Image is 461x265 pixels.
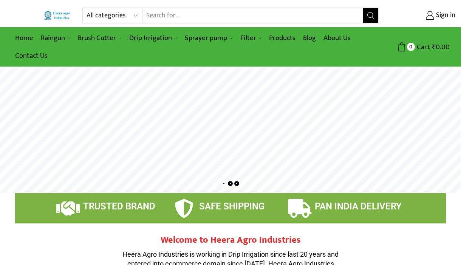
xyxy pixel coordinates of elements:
span: Cart [415,42,430,52]
h2: Welcome to Heera Agro Industries [117,235,344,246]
span: PAN INDIA DELIVERY [315,201,402,212]
input: Search for... [142,8,363,23]
a: Raingun [37,29,74,47]
span: ₹ [432,41,436,53]
a: About Us [320,29,354,47]
a: Filter [237,29,265,47]
span: SAFE SHIPPING [199,201,265,212]
a: Contact Us [11,47,51,65]
a: Blog [299,29,320,47]
a: Sprayer pump [181,29,236,47]
span: TRUSTED BRAND [83,201,155,212]
bdi: 0.00 [432,41,450,53]
a: Products [265,29,299,47]
span: Sign in [434,11,455,20]
a: 0 Cart ₹0.00 [386,40,450,54]
a: Drip Irrigation [125,29,181,47]
button: Search button [363,8,378,23]
a: Brush Cutter [74,29,125,47]
span: 0 [407,43,415,51]
a: Home [11,29,37,47]
a: Sign in [390,9,455,22]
